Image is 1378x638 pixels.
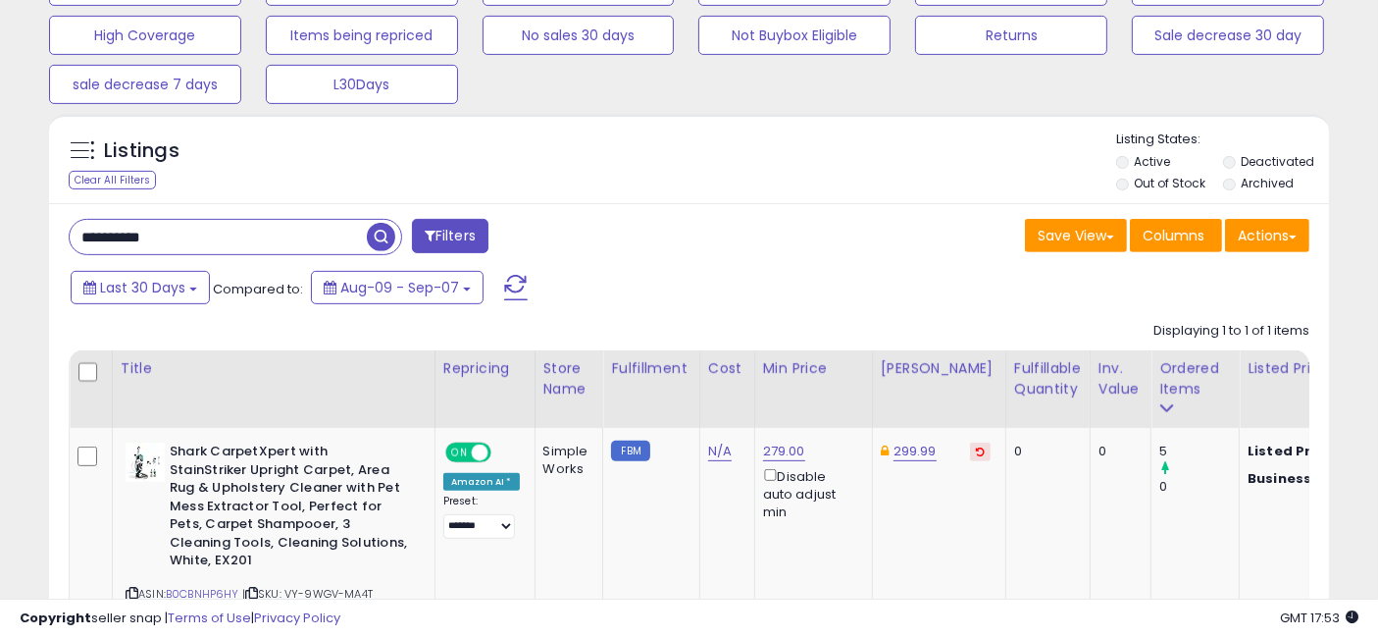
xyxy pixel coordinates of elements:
[266,65,458,104] button: L30Days
[543,443,588,478] div: Simple Works
[1159,478,1239,496] div: 0
[443,358,527,379] div: Repricing
[488,445,520,461] span: OFF
[483,16,675,55] button: No sales 30 days
[20,609,91,627] strong: Copyright
[1248,469,1355,488] b: Business Price:
[447,445,472,461] span: ON
[121,358,427,379] div: Title
[611,358,690,379] div: Fulfillment
[1132,16,1324,55] button: Sale decrease 30 day
[708,358,746,379] div: Cost
[1116,131,1329,149] p: Listing States:
[543,358,595,399] div: Store Name
[170,443,408,575] b: Shark CarpetXpert with StainStriker Upright Carpet, Area Rug & Upholstery Cleaner with Pet Mess E...
[1014,443,1075,460] div: 0
[412,219,488,253] button: Filters
[69,171,156,189] div: Clear All Filters
[1098,358,1143,399] div: Inv. value
[1225,219,1309,252] button: Actions
[266,16,458,55] button: Items being repriced
[254,609,340,627] a: Privacy Policy
[340,278,459,297] span: Aug-09 - Sep-07
[708,442,732,461] a: N/A
[100,278,185,297] span: Last 30 Days
[1143,226,1204,245] span: Columns
[443,495,520,538] div: Preset:
[1098,443,1136,460] div: 0
[443,473,520,491] div: Amazon AI *
[49,65,241,104] button: sale decrease 7 days
[49,16,241,55] button: High Coverage
[168,609,251,627] a: Terms of Use
[611,441,649,461] small: FBM
[213,280,303,298] span: Compared to:
[1242,153,1315,170] label: Deactivated
[881,358,997,379] div: [PERSON_NAME]
[1025,219,1127,252] button: Save View
[1159,443,1239,460] div: 5
[763,358,864,379] div: Min Price
[1130,219,1222,252] button: Columns
[698,16,891,55] button: Not Buybox Eligible
[20,610,340,628] div: seller snap | |
[1248,442,1337,460] b: Listed Price:
[71,271,210,304] button: Last 30 Days
[104,137,179,165] h5: Listings
[763,465,857,521] div: Disable auto adjust min
[1135,153,1171,170] label: Active
[1014,358,1082,399] div: Fulfillable Quantity
[1135,175,1206,191] label: Out of Stock
[893,442,937,461] a: 299.99
[126,443,165,482] img: 41vdmiKgMOL._SL40_.jpg
[763,442,805,461] a: 279.00
[1242,175,1295,191] label: Archived
[1153,322,1309,341] div: Displaying 1 to 1 of 1 items
[311,271,484,304] button: Aug-09 - Sep-07
[915,16,1107,55] button: Returns
[1159,358,1231,399] div: Ordered Items
[1280,609,1358,627] span: 2025-10-8 17:53 GMT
